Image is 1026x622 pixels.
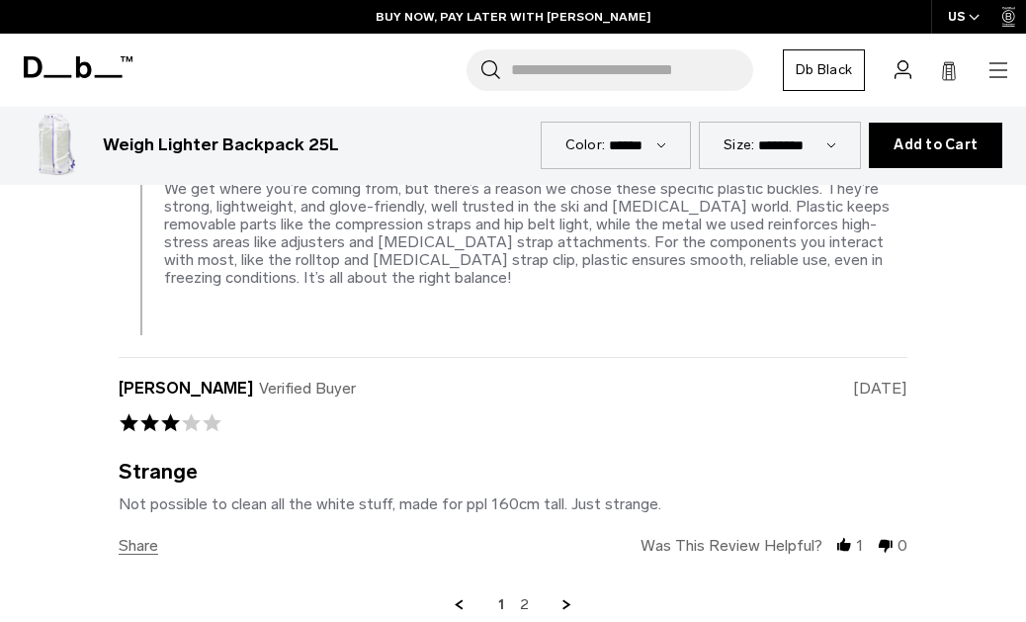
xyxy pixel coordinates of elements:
[451,596,469,614] a: Previous Page
[164,161,890,287] div: Hi there! We get where you’re coming from, but there’s a reason we chose these specific plastic b...
[835,537,853,555] div: vote up Review by Turi M. on 12 Mar 2025
[724,134,754,155] label: Size:
[498,596,505,614] a: Page 1, Current Page
[856,537,864,554] span: 1
[103,133,339,158] h3: Weigh Lighter Backpack 25L
[119,463,198,480] div: Strange
[119,538,161,555] span: share
[853,380,907,397] span: review date 03/12/25
[898,537,907,554] span: 0
[641,537,822,554] span: Was this review helpful?
[783,49,865,91] a: Db Black
[119,380,254,397] span: [PERSON_NAME]
[119,537,158,555] span: share
[558,596,576,614] a: Next Page
[869,123,1002,168] button: Add to Cart
[520,596,529,614] a: Goto Page 2
[259,380,356,397] span: Verified Buyer
[894,137,978,153] span: Add to Cart
[119,494,661,513] div: Not possible to clean all the white stuff, made for ppl 160cm tall. Just strange.
[24,114,87,177] img: Weigh_Lighter_Backpack_25L_1.png
[877,537,895,555] div: vote down Review by Turi M. on 12 Mar 2025
[376,8,651,26] a: BUY NOW, PAY LATER WITH [PERSON_NAME]
[119,596,907,614] nav: Browse next and previous reviews
[565,134,606,155] label: Color:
